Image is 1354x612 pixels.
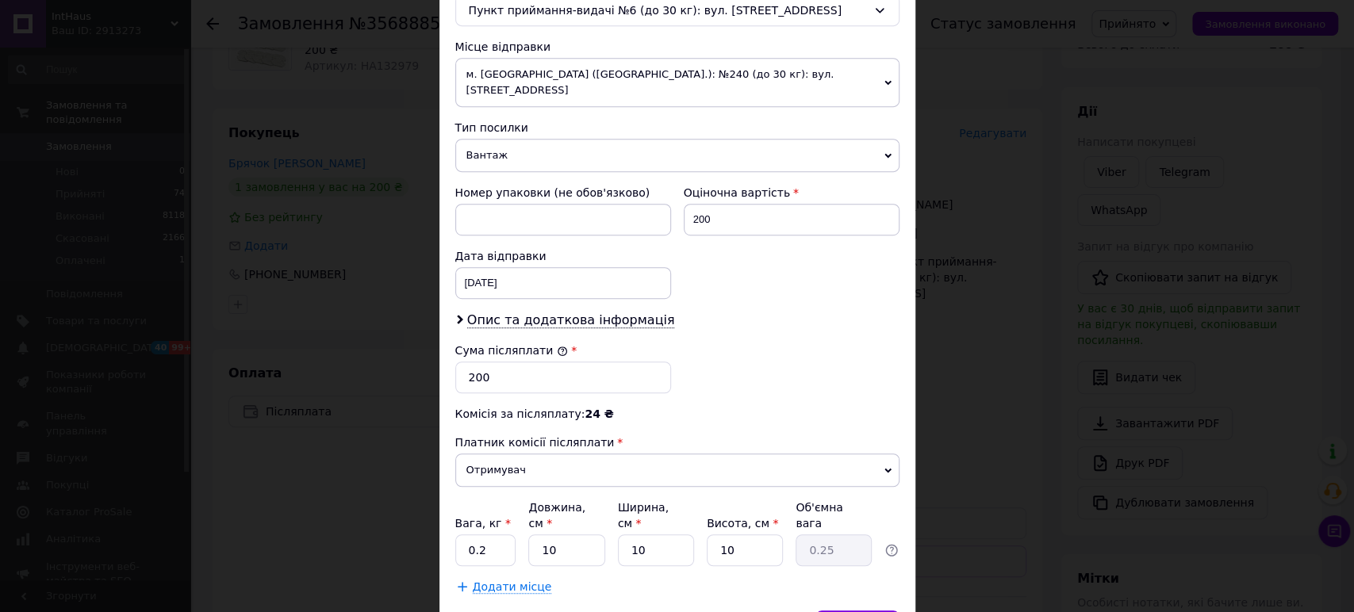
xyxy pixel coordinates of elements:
span: Опис та додаткова інформація [467,312,675,328]
div: Об'ємна вага [796,499,872,531]
label: Висота, см [707,517,778,530]
span: Тип посилки [455,121,528,134]
div: Дата відправки [455,248,671,264]
div: Оціночна вартість [684,185,899,201]
span: м. [GEOGRAPHIC_DATA] ([GEOGRAPHIC_DATA].): №240 (до 30 кг): вул. [STREET_ADDRESS] [455,58,899,107]
label: Вага, кг [455,517,511,530]
div: Комісія за післяплату: [455,406,899,422]
label: Ширина, см [618,501,669,530]
label: Сума післяплати [455,344,568,357]
div: Номер упаковки (не обов'язково) [455,185,671,201]
span: Платник комісії післяплати [455,436,615,449]
span: Вантаж [455,139,899,172]
span: Місце відправки [455,40,551,53]
span: 24 ₴ [585,407,613,420]
span: Отримувач [455,453,899,487]
label: Довжина, см [528,501,585,530]
span: Додати місце [473,580,552,594]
